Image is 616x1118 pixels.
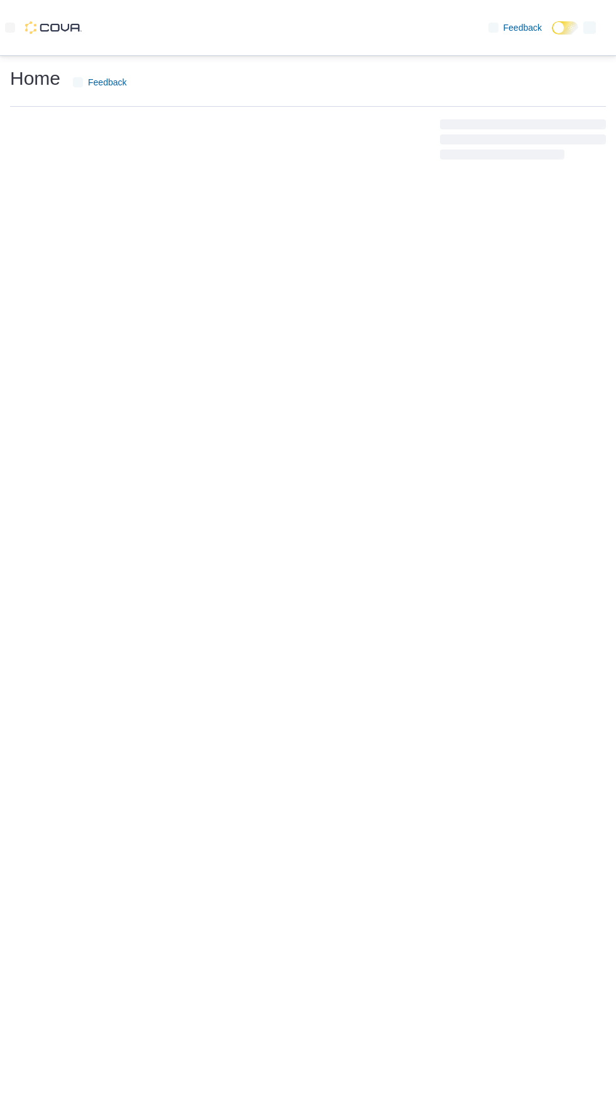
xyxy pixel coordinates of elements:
[440,122,606,162] span: Loading
[68,70,131,95] a: Feedback
[25,21,82,34] img: Cova
[552,21,578,35] input: Dark Mode
[88,76,126,89] span: Feedback
[10,66,60,91] h1: Home
[483,15,547,40] a: Feedback
[503,21,542,34] span: Feedback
